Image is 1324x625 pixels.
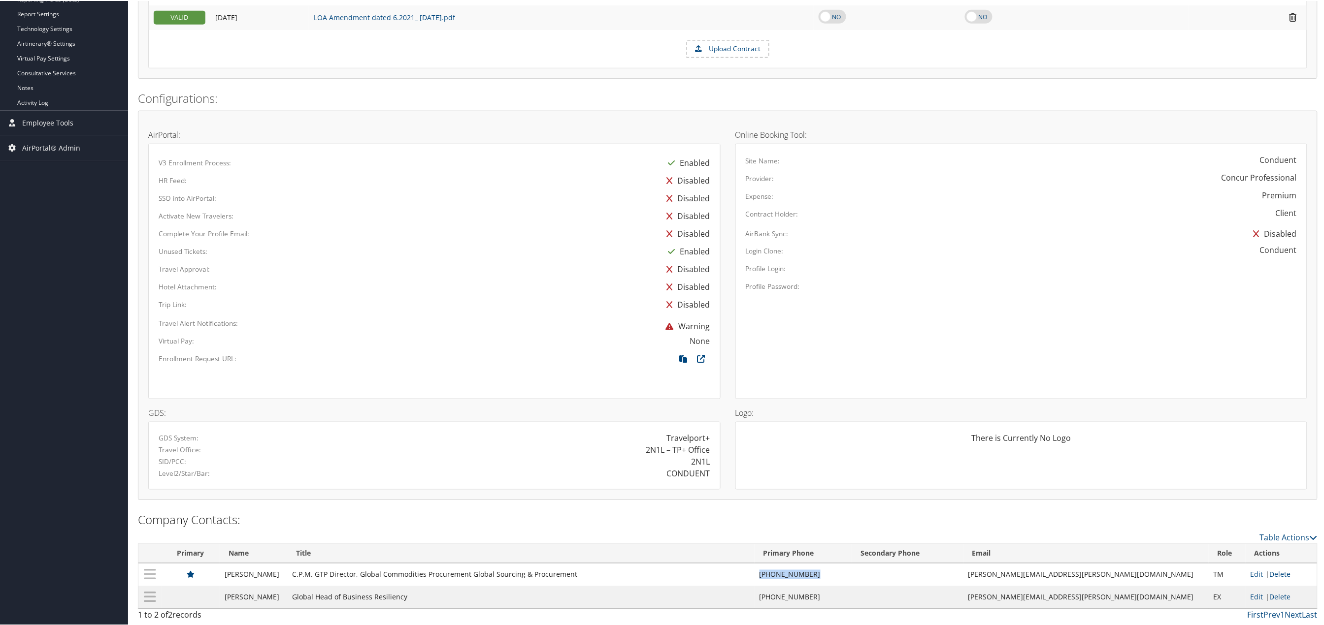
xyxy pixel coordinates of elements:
div: Disabled [662,206,710,224]
label: Site Name: [746,155,780,165]
div: Disabled [662,259,710,277]
label: HR Feed: [159,175,187,185]
a: Delete [1270,592,1291,601]
label: Login Clone: [746,245,784,255]
label: Upload Contract [687,40,768,57]
div: Add/Edit Date [215,12,304,21]
th: Title [287,543,754,562]
div: Enabled [663,242,710,259]
label: SSO into AirPortal: [159,192,216,202]
i: Remove Contract [1285,11,1302,22]
td: [PERSON_NAME][EMAIL_ADDRESS][PERSON_NAME][DOMAIN_NAME] [963,562,1209,585]
td: | [1246,562,1317,585]
a: Edit [1251,592,1263,601]
th: Email [963,543,1209,562]
td: [PHONE_NUMBER] [755,562,852,585]
label: Hotel Attachment: [159,281,217,291]
td: [PERSON_NAME] [220,562,288,585]
td: EX [1209,585,1246,608]
label: Provider: [746,173,774,183]
a: Next [1285,609,1302,620]
td: [PERSON_NAME][EMAIL_ADDRESS][PERSON_NAME][DOMAIN_NAME] [963,585,1209,608]
h4: AirPortal: [148,130,721,138]
div: Travelport+ [667,431,710,443]
div: 2N1L – TP+ Office [646,443,710,455]
label: Unused Tickets: [159,246,207,255]
th: Name [220,543,288,562]
div: Disabled [1249,224,1297,242]
a: Edit [1251,569,1263,578]
th: Actions [1246,543,1317,562]
th: Primary Phone [755,543,852,562]
div: VALID [154,10,205,24]
div: CONDUENT [667,467,710,478]
h2: Configurations: [138,89,1318,106]
label: Travel Office: [159,444,201,454]
div: Conduent [1260,243,1297,255]
td: | [1246,585,1317,608]
div: Disabled [662,171,710,188]
a: First [1248,609,1264,620]
label: V3 Enrollment Process: [159,157,231,167]
label: Complete Your Profile Email: [159,228,249,238]
th: Secondary Phone [852,543,963,562]
td: Global Head of Business Resiliency [287,585,754,608]
div: Client [1276,206,1297,218]
label: Profile Password: [746,281,800,290]
label: AirBank Sync: [746,228,789,238]
a: 1 [1281,609,1285,620]
a: LOA Amendment dated 6.2021_ [DATE].pdf [314,12,455,21]
h4: Online Booking Tool: [735,130,1308,138]
div: Disabled [662,295,710,312]
label: Expense: [746,190,774,200]
label: Enrollment Request URL: [159,353,236,363]
label: Profile Login: [746,263,786,273]
td: TM [1209,562,1246,585]
label: Virtual Pay: [159,335,194,345]
div: 2N1L [692,455,710,467]
h4: Logo: [735,408,1308,416]
span: [DATE] [215,12,237,21]
span: AirPortal® Admin [22,135,80,159]
td: [PHONE_NUMBER] [755,585,852,608]
label: GDS System: [159,432,199,442]
div: Disabled [662,277,710,295]
a: Last [1302,609,1318,620]
td: [PERSON_NAME] [220,585,288,608]
div: None [690,334,710,346]
a: Table Actions [1260,531,1318,542]
div: Premium [1262,188,1297,200]
span: Warning [661,320,710,331]
div: Conduent [1260,153,1297,165]
label: Trip Link: [159,299,187,309]
div: There is Currently No Logo [746,431,1297,451]
div: Enabled [663,153,710,171]
div: Concur Professional [1222,171,1297,183]
a: Prev [1264,609,1281,620]
td: C.P.M. GTP Director, Global Commodities Procurement Global Sourcing & Procurement [287,562,754,585]
a: Delete [1270,569,1291,578]
th: Primary [162,543,220,562]
div: Disabled [662,224,710,242]
label: Level2/Star/Bar: [159,468,210,477]
div: Disabled [662,188,710,206]
div: 1 to 2 of records [138,608,422,625]
h2: Company Contacts: [138,511,1318,528]
label: SID/PCC: [159,456,186,466]
th: Role [1209,543,1246,562]
label: Travel Approval: [159,263,210,273]
span: Employee Tools [22,110,73,134]
label: Activate New Travelers: [159,210,233,220]
label: Travel Alert Notifications: [159,317,238,327]
h4: GDS: [148,408,721,416]
span: 2 [168,609,172,620]
label: Contract Holder: [746,208,798,218]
